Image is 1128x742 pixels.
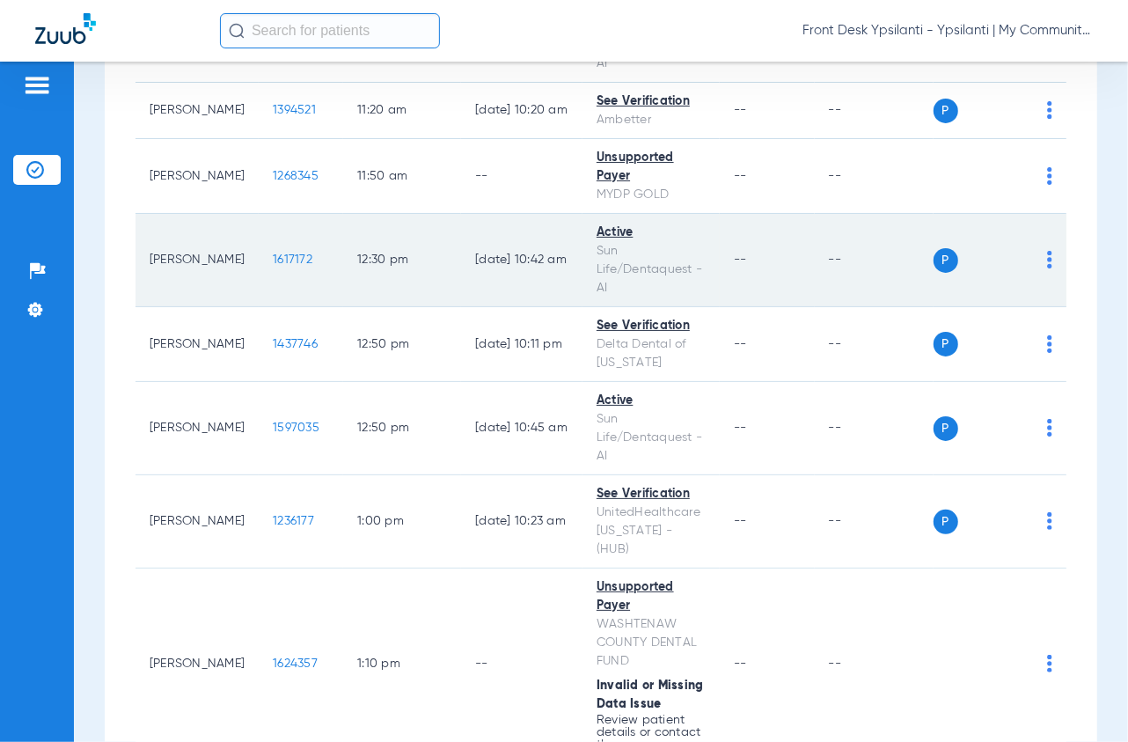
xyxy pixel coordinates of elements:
[597,410,706,466] div: Sun Life/Dentaquest - AI
[461,139,582,214] td: --
[815,83,934,139] td: --
[597,111,706,129] div: Ambetter
[597,224,706,242] div: Active
[136,139,259,214] td: [PERSON_NAME]
[343,475,461,569] td: 1:00 PM
[934,416,958,441] span: P
[461,307,582,382] td: [DATE] 10:11 PM
[597,503,706,559] div: UnitedHealthcare [US_STATE] - (HUB)
[934,510,958,534] span: P
[343,382,461,475] td: 12:50 PM
[734,338,747,350] span: --
[597,680,704,710] span: Invalid or Missing Data Issue
[815,382,934,475] td: --
[597,92,706,111] div: See Verification
[343,307,461,382] td: 12:50 PM
[597,242,706,298] div: Sun Life/Dentaquest - AI
[461,214,582,307] td: [DATE] 10:42 AM
[220,13,440,48] input: Search for patients
[273,658,318,670] span: 1624357
[734,422,747,434] span: --
[815,307,934,382] td: --
[136,214,259,307] td: [PERSON_NAME]
[934,332,958,356] span: P
[734,104,747,116] span: --
[1047,655,1052,672] img: group-dot-blue.svg
[1047,512,1052,530] img: group-dot-blue.svg
[136,83,259,139] td: [PERSON_NAME]
[23,75,51,96] img: hamburger-icon
[136,475,259,569] td: [PERSON_NAME]
[273,515,314,527] span: 1236177
[597,578,706,615] div: Unsupported Payer
[815,475,934,569] td: --
[934,99,958,123] span: P
[815,214,934,307] td: --
[461,83,582,139] td: [DATE] 10:20 AM
[597,335,706,372] div: Delta Dental of [US_STATE]
[1047,419,1052,437] img: group-dot-blue.svg
[815,139,934,214] td: --
[802,22,1093,40] span: Front Desk Ypsilanti - Ypsilanti | My Community Dental Centers
[1047,251,1052,268] img: group-dot-blue.svg
[1040,658,1128,742] iframe: Chat Widget
[343,139,461,214] td: 11:50 AM
[734,658,747,670] span: --
[597,392,706,410] div: Active
[597,615,706,671] div: WASHTENAW COUNTY DENTAL FUND
[343,214,461,307] td: 12:30 PM
[597,186,706,204] div: MYDP GOLD
[597,485,706,503] div: See Verification
[734,515,747,527] span: --
[461,382,582,475] td: [DATE] 10:45 AM
[1047,335,1052,353] img: group-dot-blue.svg
[1047,101,1052,119] img: group-dot-blue.svg
[229,23,245,39] img: Search Icon
[35,13,96,44] img: Zuub Logo
[597,149,706,186] div: Unsupported Payer
[136,382,259,475] td: [PERSON_NAME]
[273,170,319,182] span: 1268345
[273,104,316,116] span: 1394521
[273,338,318,350] span: 1437746
[597,317,706,335] div: See Verification
[273,253,312,266] span: 1617172
[734,253,747,266] span: --
[343,83,461,139] td: 11:20 AM
[934,248,958,273] span: P
[136,307,259,382] td: [PERSON_NAME]
[461,475,582,569] td: [DATE] 10:23 AM
[734,170,747,182] span: --
[273,422,319,434] span: 1597035
[1047,167,1052,185] img: group-dot-blue.svg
